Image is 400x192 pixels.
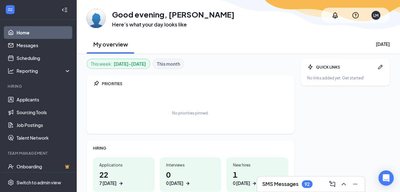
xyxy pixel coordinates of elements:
[93,157,155,192] a: Applications227 [DATE]ArrowRight
[93,80,99,87] svg: Pin
[91,60,146,67] div: This week :
[316,64,375,70] div: QUICK LINKS
[160,157,221,192] a: Interviews00 [DATE]ArrowRight
[17,179,61,186] div: Switch to admin view
[8,68,14,74] svg: Analysis
[172,110,209,116] div: No priorities pinned.
[378,170,394,186] div: Open Intercom Messenger
[307,64,313,70] svg: Bolt
[8,84,70,89] div: Hiring
[17,131,71,144] a: Talent Network
[61,7,68,13] svg: Collapse
[338,179,348,189] button: ChevronUp
[233,162,282,168] div: New hires
[99,162,148,168] div: Applications
[166,162,215,168] div: Interviews
[328,180,336,188] svg: ComposeMessage
[17,93,71,106] a: Applicants
[93,145,288,151] div: HIRING
[377,64,383,70] svg: Pen
[226,157,288,192] a: New hires10 [DATE]ArrowRight
[17,160,71,173] a: OnboardingCrown
[376,41,390,47] div: [DATE]
[17,106,71,119] a: Sourcing Tools
[99,169,148,187] h1: 22
[340,180,347,188] svg: ChevronUp
[351,180,359,188] svg: Minimize
[8,151,70,156] div: Team Management
[99,180,116,187] div: 7 [DATE]
[8,179,14,186] svg: Settings
[262,181,298,188] h3: SMS Messages
[102,81,288,86] div: PRIORITIES
[233,169,282,187] h1: 1
[349,179,360,189] button: Minimize
[17,39,71,52] a: Messages
[251,180,257,187] svg: ArrowRight
[331,11,339,19] svg: Notifications
[17,52,71,64] a: Scheduling
[118,180,124,187] svg: ArrowRight
[373,13,378,18] div: LM
[166,180,183,187] div: 0 [DATE]
[87,9,106,28] img: Lauren Mobley
[157,60,180,67] b: This month
[112,21,235,28] h3: Here’s what your day looks like
[352,11,359,19] svg: QuestionInfo
[305,181,310,187] div: 92
[17,26,71,39] a: Home
[93,40,128,48] h2: My overview
[233,180,250,187] div: 0 [DATE]
[17,68,71,74] div: Reporting
[166,169,215,187] h1: 0
[7,6,13,13] svg: WorkstreamLogo
[112,9,235,20] h1: Good evening, [PERSON_NAME]
[326,179,337,189] button: ComposeMessage
[17,119,71,131] a: Job Postings
[185,180,191,187] svg: ArrowRight
[114,60,146,67] b: [DATE] - [DATE]
[307,75,383,81] div: No links added yet. Get started!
